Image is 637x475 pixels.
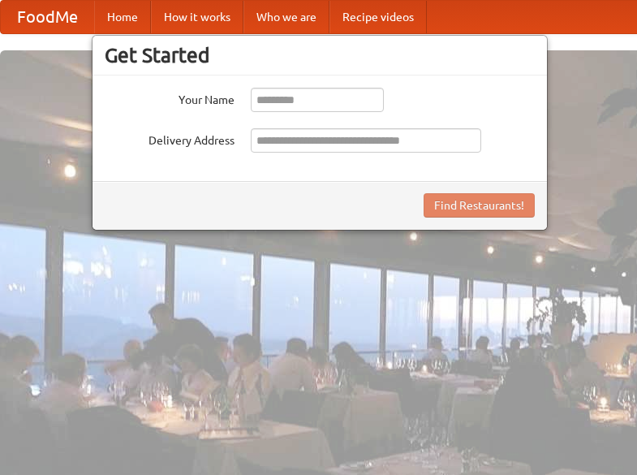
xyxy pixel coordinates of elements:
[1,1,94,33] a: FoodMe
[105,43,535,67] h3: Get Started
[151,1,243,33] a: How it works
[329,1,427,33] a: Recipe videos
[243,1,329,33] a: Who we are
[94,1,151,33] a: Home
[105,128,235,149] label: Delivery Address
[105,88,235,108] label: Your Name
[424,193,535,218] button: Find Restaurants!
